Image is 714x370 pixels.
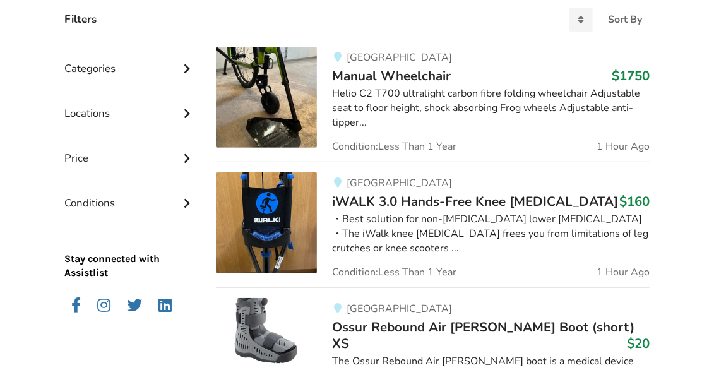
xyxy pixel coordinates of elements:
span: 1 Hour Ago [597,141,650,152]
span: [GEOGRAPHIC_DATA] [347,302,452,316]
p: Stay connected with Assistlist [64,217,196,281]
span: Manual Wheelchair [332,67,451,85]
span: Condition: Less Than 1 Year [332,141,456,152]
div: Helio C2 T700 ultralight carbon fibre folding wheelchair Adjustable seat to floor height, shock a... [332,87,650,130]
div: Categories [64,37,196,81]
h3: $20 [627,335,650,352]
h3: $160 [619,193,650,210]
h4: Filters [64,12,97,27]
h3: $1750 [612,68,650,84]
span: iWALK 3.0 Hands-Free Knee [MEDICAL_DATA] [332,193,618,210]
div: Conditions [64,171,196,216]
a: mobility-iwalk 3.0 hands-free knee crutch[GEOGRAPHIC_DATA]iWALK 3.0 Hands-Free Knee [MEDICAL_DATA... [216,162,650,287]
div: Locations [64,81,196,126]
img: mobility-manual wheelchair [216,47,317,148]
div: Sort By [608,15,642,25]
span: 1 Hour Ago [597,267,650,277]
a: mobility-manual wheelchair [GEOGRAPHIC_DATA]Manual Wheelchair$1750Helio C2 T700 ultralight carbon... [216,47,650,162]
div: Price [64,126,196,171]
span: Condition: Less Than 1 Year [332,267,456,277]
span: [GEOGRAPHIC_DATA] [347,51,452,64]
span: [GEOGRAPHIC_DATA] [347,176,452,190]
span: Ossur Rebound Air [PERSON_NAME] Boot (short) XS [332,318,634,352]
img: mobility-iwalk 3.0 hands-free knee crutch [216,172,317,273]
div: ・Best solution for non-[MEDICAL_DATA] lower [MEDICAL_DATA] ・The iWalk knee [MEDICAL_DATA] frees y... [332,212,650,256]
